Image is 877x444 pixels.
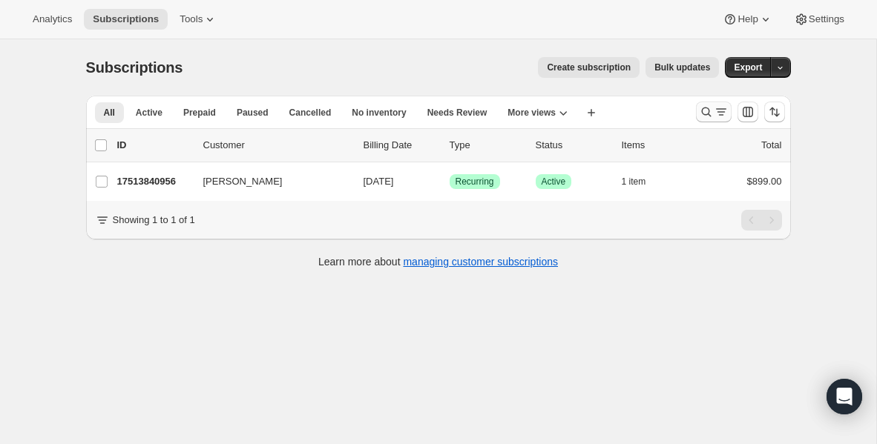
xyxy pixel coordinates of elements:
button: Settings [785,9,853,30]
p: 17513840956 [117,174,191,189]
p: ID [117,138,191,153]
button: Export [725,57,771,78]
span: Settings [809,13,844,25]
button: [PERSON_NAME] [194,170,343,193]
button: Subscriptions [84,9,168,30]
div: Items [622,138,696,153]
p: Total [761,138,781,153]
button: Analytics [24,9,81,30]
span: Recurring [456,176,494,188]
span: $899.00 [747,176,782,187]
div: Type [450,138,524,153]
span: Cancelled [289,107,332,119]
span: Active [542,176,566,188]
span: [DATE] [364,176,394,187]
div: Open Intercom Messenger [827,379,862,414]
div: IDCustomerBilling DateTypeStatusItemsTotal [117,138,782,153]
button: Search and filter results [696,102,732,122]
span: Subscriptions [93,13,159,25]
span: Subscriptions [86,59,183,76]
span: More views [508,107,556,119]
p: Status [536,138,610,153]
span: Help [738,13,758,25]
span: Active [136,107,162,119]
button: Tools [171,9,226,30]
button: Create subscription [538,57,640,78]
nav: Pagination [741,210,782,231]
span: [PERSON_NAME] [203,174,283,189]
span: Export [734,62,762,73]
button: Sort the results [764,102,785,122]
span: Paused [237,107,269,119]
button: Help [714,9,781,30]
span: Prepaid [183,107,216,119]
span: 1 item [622,176,646,188]
span: No inventory [352,107,406,119]
a: managing customer subscriptions [403,256,558,268]
p: Learn more about [318,254,558,269]
span: Analytics [33,13,72,25]
button: More views [499,102,577,123]
p: Billing Date [364,138,438,153]
button: Create new view [579,102,603,123]
span: Create subscription [547,62,631,73]
span: Tools [180,13,203,25]
span: Bulk updates [654,62,710,73]
div: 17513840956[PERSON_NAME][DATE]SuccessRecurringSuccessActive1 item$899.00 [117,171,782,192]
p: Showing 1 to 1 of 1 [113,213,195,228]
span: Needs Review [427,107,487,119]
span: All [104,107,115,119]
button: 1 item [622,171,663,192]
button: Customize table column order and visibility [738,102,758,122]
button: Bulk updates [646,57,719,78]
p: Customer [203,138,352,153]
